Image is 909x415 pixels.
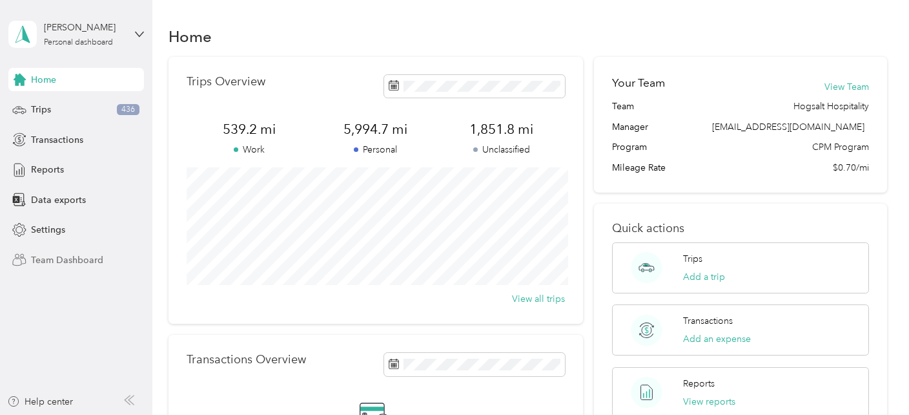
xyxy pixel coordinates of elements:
button: Add a trip [683,270,725,284]
div: [PERSON_NAME] [44,21,125,34]
span: Trips [31,103,51,116]
p: Personal [312,143,438,156]
span: Home [31,73,56,87]
span: 539.2 mi [187,120,312,138]
iframe: Everlance-gr Chat Button Frame [837,343,909,415]
p: Trips Overview [187,75,265,89]
span: CPM Program [812,140,869,154]
span: Program [612,140,647,154]
span: 1,851.8 mi [438,120,564,138]
button: View all trips [512,292,565,306]
span: [EMAIL_ADDRESS][DOMAIN_NAME] [712,122,864,133]
span: Hogsalt Hospitality [793,100,869,113]
span: $0.70/mi [833,161,869,175]
span: Mileage Rate [612,161,666,175]
h1: Home [169,30,212,43]
p: Transactions Overview [187,353,306,367]
p: Transactions [683,314,733,328]
button: View reports [683,395,735,409]
p: Reports [683,377,715,390]
span: Team [612,100,634,113]
span: 5,994.7 mi [312,120,438,138]
button: Add an expense [683,332,751,346]
button: Help center [7,395,73,409]
span: Team Dashboard [31,253,103,267]
span: Settings [31,223,65,237]
h2: Your Team [612,75,665,91]
button: View Team [824,80,869,94]
span: Reports [31,163,64,176]
span: Manager [612,120,648,134]
span: Transactions [31,133,83,147]
span: 436 [117,104,139,116]
p: Trips [683,252,702,266]
span: Data exports [31,193,86,207]
p: Quick actions [612,222,868,235]
p: Work [187,143,312,156]
div: Personal dashboard [44,39,113,47]
p: Unclassified [438,143,564,156]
